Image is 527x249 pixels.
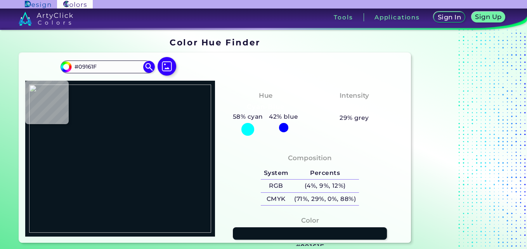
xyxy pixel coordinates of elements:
img: ArtyClick Design logo [25,1,51,8]
h5: CMYK [261,193,291,206]
h3: Tools [334,14,353,20]
img: icon picture [158,57,176,76]
h5: Sign Up [477,14,501,20]
a: Sign Up [473,12,504,22]
h5: 42% blue [266,112,301,122]
iframe: Advertisement [414,35,511,246]
img: logo_artyclick_colors_white.svg [19,12,73,26]
h4: Intensity [340,90,369,101]
h5: (71%, 29%, 0%, 88%) [291,193,359,206]
h3: Medium [336,102,373,112]
a: Sign In [435,12,464,22]
h5: 58% cyan [230,112,266,122]
h5: 29% grey [340,113,369,123]
h4: Composition [288,152,332,164]
h5: Sign In [439,14,460,20]
img: icon search [143,61,155,73]
img: dadfb655-ec82-4331-afe8-d3bb85043fe1 [29,85,211,232]
h4: Color [301,215,319,226]
h4: Hue [259,90,272,101]
h5: Percents [291,167,359,180]
h5: RGB [261,180,291,192]
h5: System [261,167,291,180]
h3: Cyan-Blue [244,102,288,112]
h3: Applications [374,14,420,20]
input: type color.. [71,62,144,72]
h1: Color Hue Finder [170,36,260,48]
h5: (4%, 9%, 12%) [291,180,359,192]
